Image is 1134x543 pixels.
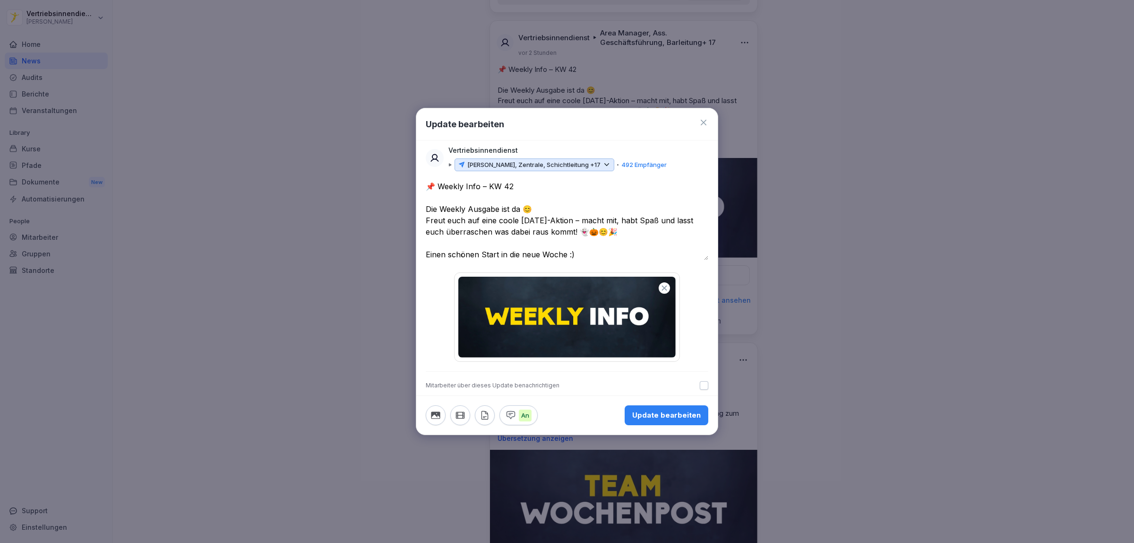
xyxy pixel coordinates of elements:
[426,381,559,390] div: Mitarbeiter über dieses Update benachrichtigen
[467,160,601,170] p: [PERSON_NAME], Zentrale, Schichtleitung +17
[519,410,532,422] p: An
[499,405,538,425] button: An
[426,118,504,131] h1: Update bearbeiten
[632,410,701,420] div: Update bearbeiten
[458,277,676,358] img: voxm6bmoftu0pi8jybjpepa1.png
[625,405,708,425] button: Update bearbeiten
[448,145,518,156] p: Vertriebsinnendienst
[621,160,667,170] p: 492 Empfänger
